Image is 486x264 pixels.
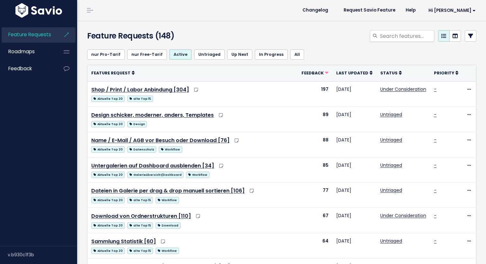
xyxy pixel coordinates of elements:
[380,137,402,143] a: Untriaged
[434,86,437,92] a: -
[298,106,332,132] td: 89
[91,222,125,229] span: Aktuelle Top 20
[301,70,324,76] span: Feedback
[380,162,402,168] a: Untriaged
[336,70,373,76] a: Last Updated
[380,70,398,76] span: Status
[91,197,125,203] span: Aktuelle Top 20
[380,212,426,219] a: Under Consideration
[186,170,209,178] a: Workflow
[91,145,125,153] a: Aktuelle Top 20
[302,8,328,13] span: Changelog
[332,132,376,157] td: [DATE]
[156,246,179,254] a: Workflow
[87,49,125,60] a: nur Pro-Tarif
[91,111,214,119] a: Design schicker, moderner, anders, Templates
[127,96,153,102] span: alte Top 15
[298,208,332,233] td: 67
[2,44,53,59] a: Roadmaps
[156,222,180,229] span: Download
[298,233,332,259] td: 64
[169,49,192,60] a: Active
[91,221,125,229] a: Aktuelle Top 20
[91,248,125,254] span: Aktuelle Top 20
[434,70,458,76] a: Priority
[127,246,153,254] a: alte Top 15
[194,49,225,60] a: Untriaged
[156,221,180,229] a: Download
[91,187,245,194] a: Dateien in Galerie per drag & drop manuell sortieren [106]
[127,120,147,128] a: Design
[91,238,156,245] a: Sammlung Statistik [60]
[91,121,125,127] span: Aktuelle Top 20
[421,5,481,15] a: Hi [PERSON_NAME]
[380,86,426,92] a: Under Consideration
[156,248,179,254] span: Workflow
[91,212,191,220] a: Download von Ordnerstrukturen [110]
[127,94,153,102] a: alte Top 15
[87,49,476,60] ul: Filter feature requests
[298,132,332,157] td: 88
[380,70,402,76] a: Status
[87,30,211,42] h4: Feature Requests (148)
[91,137,230,144] a: Name / E-Mail / AGB vor Besuch oder Download [76]
[159,146,182,153] span: Workflow
[434,111,437,118] a: -
[8,246,77,263] div: v.b930c1f3b
[127,221,153,229] a: alte Top 15
[380,111,402,118] a: Untriaged
[91,120,125,128] a: Aktuelle Top 20
[332,183,376,208] td: [DATE]
[127,248,153,254] span: alte Top 15
[91,70,135,76] a: Feature Request
[332,233,376,259] td: [DATE]
[91,246,125,254] a: Aktuelle Top 20
[434,187,437,193] a: -
[380,238,402,244] a: Untriaged
[332,208,376,233] td: [DATE]
[434,137,437,143] a: -
[338,5,401,15] a: Request Savio Feature
[127,49,167,60] a: nur Free-Tarif
[8,65,32,72] span: Feedback
[127,172,184,178] span: Galerieübersicht/Dashboard
[2,27,53,42] a: Feature Requests
[156,196,179,204] a: Workflow
[159,145,182,153] a: Workflow
[91,96,125,102] span: Aktuelle Top 20
[91,170,125,178] a: Aktuelle Top 20
[91,146,125,153] span: Aktuelle Top 20
[301,70,328,76] a: Feedback
[434,238,437,244] a: -
[127,222,153,229] span: alte Top 15
[186,172,209,178] span: Workflow
[428,8,476,13] span: Hi [PERSON_NAME]
[255,49,288,60] a: In Progress
[156,197,179,203] span: Workflow
[8,31,51,38] span: Feature Requests
[91,162,214,169] a: Untergalerien auf Dashboard ausblenden [34]
[91,94,125,102] a: Aktuelle Top 20
[401,5,421,15] a: Help
[298,157,332,183] td: 85
[380,187,402,193] a: Untriaged
[127,145,156,153] a: Datenschutz
[91,172,125,178] span: Aktuelle Top 20
[336,70,368,76] span: Last Updated
[127,196,153,204] a: alte Top 15
[298,81,332,106] td: 197
[91,86,189,93] a: Shop / Print / Labor Anbindung [304]
[298,183,332,208] td: 77
[8,48,35,55] span: Roadmaps
[127,146,156,153] span: Datenschutz
[127,170,184,178] a: Galerieübersicht/Dashboard
[2,61,53,76] a: Feedback
[127,121,147,127] span: Design
[332,106,376,132] td: [DATE]
[332,157,376,183] td: [DATE]
[290,49,304,60] a: All
[379,30,434,42] input: Search features...
[434,212,437,219] a: -
[434,70,454,76] span: Priority
[91,196,125,204] a: Aktuelle Top 20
